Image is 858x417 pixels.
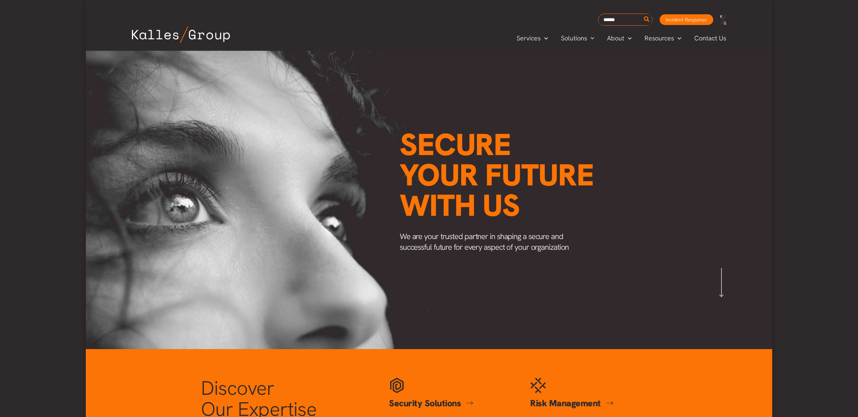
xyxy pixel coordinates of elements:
a: Risk Management [530,397,613,409]
span: Services [517,33,541,44]
span: We are your trusted partner in shaping a secure and successful future for every aspect of your or... [400,231,569,252]
span: Menu Toggle [541,33,548,44]
a: Security Solutions [389,397,473,409]
a: AboutMenu Toggle [601,33,638,44]
a: ResourcesMenu Toggle [638,33,688,44]
img: Kalles Group [132,26,230,43]
span: Menu Toggle [674,33,681,44]
span: Menu Toggle [587,33,595,44]
span: Menu Toggle [624,33,632,44]
span: Secure your future with us [400,125,594,225]
span: Contact Us [694,33,726,44]
span: Solutions [561,33,587,44]
a: Contact Us [688,33,733,44]
nav: Primary Site Navigation [510,32,733,44]
span: Resources [645,33,674,44]
span: About [607,33,624,44]
a: SolutionsMenu Toggle [554,33,601,44]
a: Incident Response [660,14,713,25]
a: ServicesMenu Toggle [510,33,554,44]
button: Search [642,14,651,25]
